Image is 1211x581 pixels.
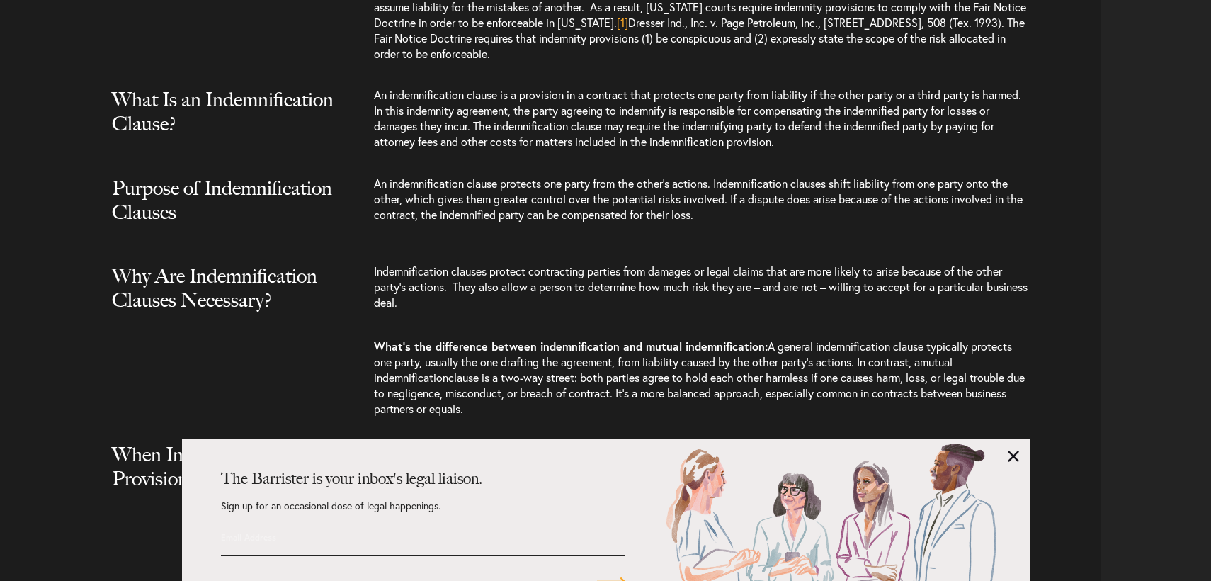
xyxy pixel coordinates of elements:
input: Email Address [221,525,524,549]
span: mutual indemnification [374,354,953,385]
span: An indemnification clause is a provision in a contract that protects one party from liability if ... [374,87,1021,149]
h2: Why Are Indemnification Clauses Necessary? [112,264,339,340]
p: Sign up for an occasional dose of legal happenings. [221,501,625,525]
span: An indemnification clause protects one party from the other’s actions. Indemnification clauses sh... [374,176,1023,222]
span: Indemnification clauses protect contracting parties from damages or legal claims that are more li... [374,264,1028,310]
span: Dresser Ind., Inc. v. Page Petroleum, Inc., [STREET_ADDRESS], 508 (Tex. 1993). The Fair Notice Do... [374,15,1025,61]
strong: What’s the difference between indemnification and mutual indemnification: [374,339,768,354]
strong: The Barrister is your inbox's legal liaison. [221,469,482,488]
p: A general indemnification clause typically protects one party, usually the one drafting the agree... [374,325,1028,431]
h2: What Is an Indemnification Clause? [112,87,339,164]
a: [1] [617,15,628,30]
h2: Purpose of Indemnification Clauses [112,176,339,252]
h2: When Indemnification Provisions Are Used [112,442,339,519]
